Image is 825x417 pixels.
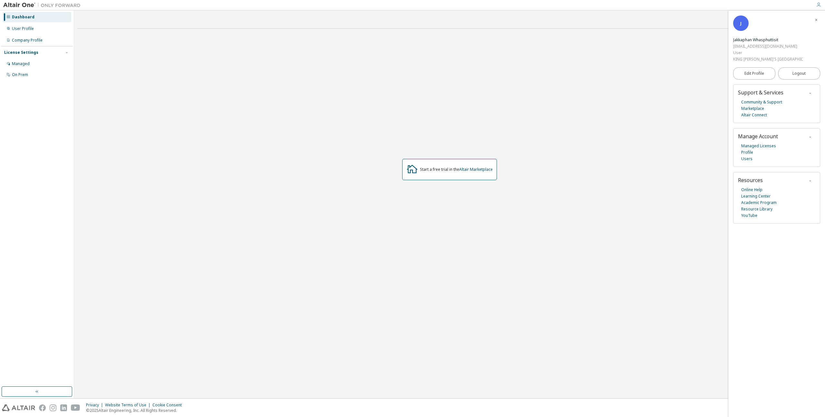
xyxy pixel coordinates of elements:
a: Learning Center [741,193,771,199]
div: KING [PERSON_NAME]'S [GEOGRAPHIC_DATA] [733,56,803,63]
span: Resources [738,177,763,184]
a: Online Help [741,187,762,193]
div: License Settings [4,50,38,55]
a: Resource Library [741,206,772,212]
a: Academic Program [741,199,777,206]
a: Edit Profile [733,67,775,80]
div: Start a free trial in the [420,167,493,172]
div: Company Profile [12,38,43,43]
a: Managed Licenses [741,143,776,149]
span: Logout [792,70,806,77]
div: [EMAIL_ADDRESS][DOMAIN_NAME] [733,43,803,50]
a: Altair Connect [741,112,767,118]
button: Logout [778,67,820,80]
div: Managed [12,61,30,66]
span: Edit Profile [744,71,764,76]
img: linkedin.svg [60,404,67,411]
div: Privacy [86,402,105,408]
a: Community & Support [741,99,782,105]
img: facebook.svg [39,404,46,411]
p: © 2025 Altair Engineering, Inc. All Rights Reserved. [86,408,186,413]
a: Marketplace [741,105,764,112]
div: Website Terms of Use [105,402,152,408]
span: Support & Services [738,89,783,96]
div: Dashboard [12,15,34,20]
div: User Profile [12,26,34,31]
a: Users [741,156,752,162]
a: Altair Marketplace [459,167,493,172]
span: Manage Account [738,133,778,140]
div: Cookie Consent [152,402,186,408]
div: On Prem [12,72,28,77]
div: Jakkaphan Whasphuttisit [733,37,803,43]
img: youtube.svg [71,404,80,411]
img: Altair One [3,2,84,8]
div: User [733,50,803,56]
img: altair_logo.svg [2,404,35,411]
a: YouTube [741,212,757,219]
a: Profile [741,149,753,156]
span: J [740,21,742,26]
img: instagram.svg [50,404,56,411]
